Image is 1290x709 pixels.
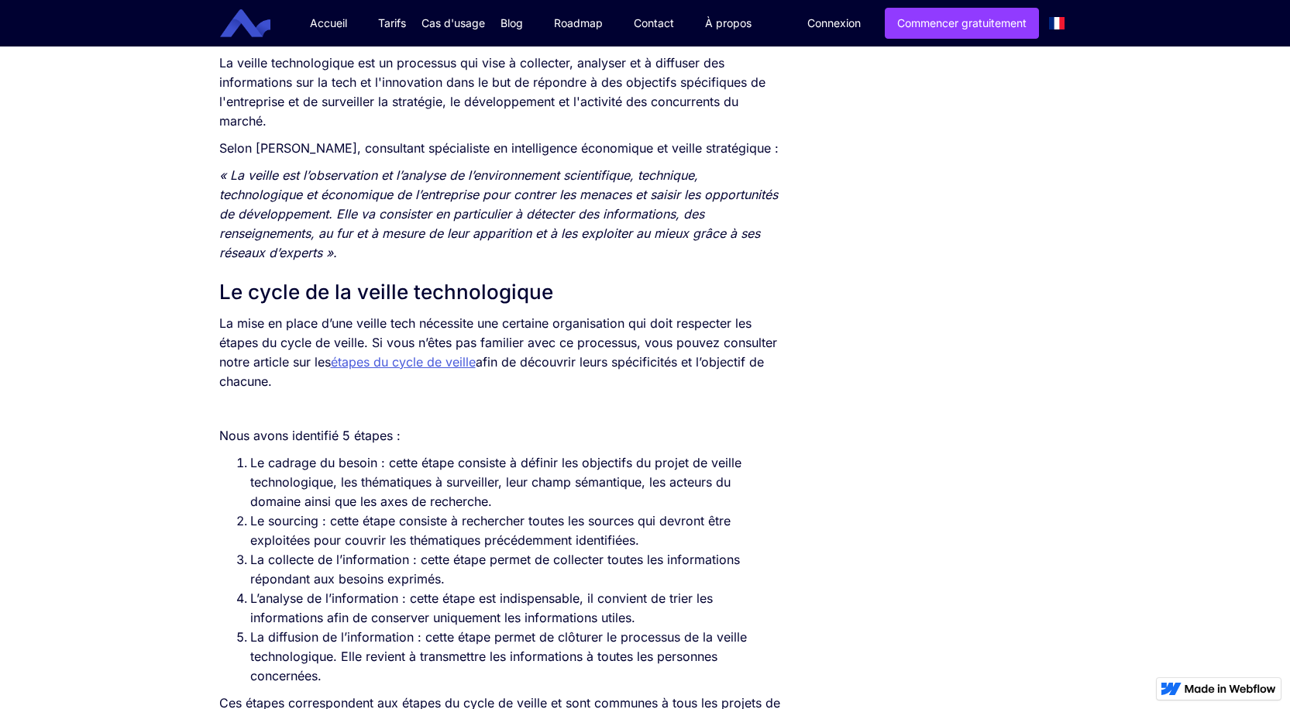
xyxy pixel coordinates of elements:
[796,9,872,38] a: Connexion
[250,453,783,511] li: Le cadrage du besoin : cette étape consiste à définir les objectifs du projet de veille technolog...
[219,139,783,158] p: Selon [PERSON_NAME], consultant spécialiste en intelligence économique et veille stratégique :
[250,511,783,550] li: Le sourcing : cette étape consiste à rechercher toutes les sources qui devront être exploitées po...
[219,278,783,306] h2: Le cycle de la veille technologique
[219,167,778,260] em: « La veille est l’observation et l’analyse de l’environnement scientifique, technique, technologi...
[250,628,783,686] li: La diffusion de l’information : cette étape permet de clôturer le processus de la veille technolo...
[219,53,783,131] p: La veille technologique est un processus qui vise à collecter, analyser et à diffuser des informa...
[250,550,783,589] li: La collecte de l’information : cette étape permet de collecter toutes les informations répondant ...
[885,8,1039,39] a: Commencer gratuitement
[232,9,282,38] a: home
[421,15,485,31] div: Cas d'usage
[250,589,783,628] li: L’analyse de l’information : cette étape est indispensable, il convient de trier les informations...
[219,399,783,418] p: ‍
[1185,684,1276,694] img: Made in Webflow
[219,426,783,446] p: Nous avons identifié 5 étapes :
[219,314,783,391] p: La mise en place d’une veille tech nécessite une certaine organisation qui doit respecter les éta...
[331,354,476,370] a: étapes du cycle de veille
